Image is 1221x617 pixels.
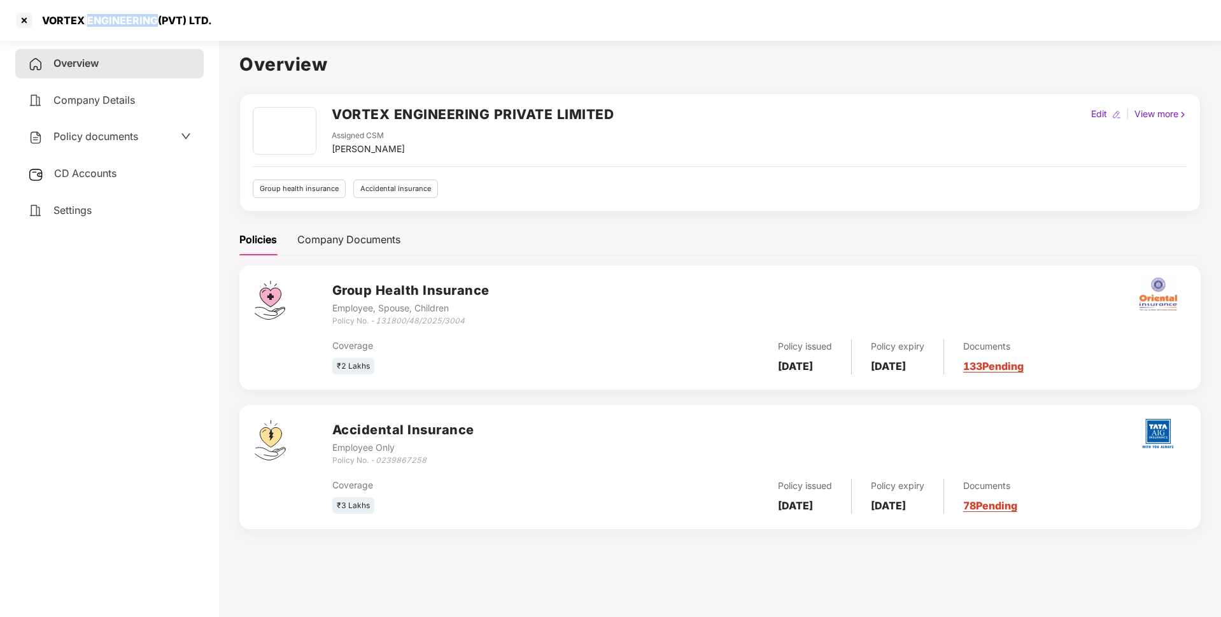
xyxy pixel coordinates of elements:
img: svg+xml;base64,PHN2ZyB4bWxucz0iaHR0cDovL3d3dy53My5vcmcvMjAwMC9zdmciIHdpZHRoPSI0OS4zMjEiIGhlaWdodD... [255,420,286,460]
div: Edit [1089,107,1110,121]
div: Policy expiry [871,339,924,353]
span: Settings [53,204,92,216]
img: svg+xml;base64,PHN2ZyB4bWxucz0iaHR0cDovL3d3dy53My5vcmcvMjAwMC9zdmciIHdpZHRoPSIyNCIgaGVpZ2h0PSIyNC... [28,130,43,145]
div: Assigned CSM [332,130,405,142]
span: CD Accounts [54,167,116,180]
div: Documents [963,339,1024,353]
img: svg+xml;base64,PHN2ZyB4bWxucz0iaHR0cDovL3d3dy53My5vcmcvMjAwMC9zdmciIHdpZHRoPSI0Ny43MTQiIGhlaWdodD... [255,281,285,320]
div: [PERSON_NAME] [332,142,405,156]
img: svg+xml;base64,PHN2ZyB4bWxucz0iaHR0cDovL3d3dy53My5vcmcvMjAwMC9zdmciIHdpZHRoPSIyNCIgaGVpZ2h0PSIyNC... [28,203,43,218]
b: [DATE] [778,360,813,372]
div: Coverage [332,339,617,353]
h1: Overview [239,50,1201,78]
i: 131800/48/2025/3004 [376,316,465,325]
div: Employee Only [332,441,474,455]
div: Employee, Spouse, Children [332,301,490,315]
img: svg+xml;base64,PHN2ZyB3aWR0aD0iMjUiIGhlaWdodD0iMjQiIHZpZXdCb3g9IjAgMCAyNSAyNCIgZmlsbD0ibm9uZSIgeG... [28,167,44,182]
div: VORTEX ENGINEERING(PVT) LTD. [34,14,212,27]
b: [DATE] [778,499,813,512]
div: Policy expiry [871,479,924,493]
i: 0239867258 [376,455,427,465]
img: svg+xml;base64,PHN2ZyB4bWxucz0iaHR0cDovL3d3dy53My5vcmcvMjAwMC9zdmciIHdpZHRoPSIyNCIgaGVpZ2h0PSIyNC... [28,93,43,108]
div: Coverage [332,478,617,492]
h3: Group Health Insurance [332,281,490,301]
b: [DATE] [871,360,906,372]
div: | [1124,107,1132,121]
div: View more [1132,107,1190,121]
div: Policy No. - [332,315,490,327]
div: Documents [963,479,1017,493]
span: down [181,131,191,141]
div: Policies [239,232,277,248]
a: 78 Pending [963,499,1017,512]
div: ₹3 Lakhs [332,497,374,514]
img: oi.png [1136,272,1180,316]
div: Accidental insurance [353,180,438,198]
div: Policy issued [778,339,832,353]
b: [DATE] [871,499,906,512]
img: svg+xml;base64,PHN2ZyB4bWxucz0iaHR0cDovL3d3dy53My5vcmcvMjAwMC9zdmciIHdpZHRoPSIyNCIgaGVpZ2h0PSIyNC... [28,57,43,72]
span: Overview [53,57,99,69]
div: Group health insurance [253,180,346,198]
div: Company Documents [297,232,400,248]
div: Policy issued [778,479,832,493]
div: Policy No. - [332,455,474,467]
img: rightIcon [1178,110,1187,119]
img: tatag.png [1136,411,1180,456]
img: editIcon [1112,110,1121,119]
span: Company Details [53,94,135,106]
h2: VORTEX ENGINEERING PRIVATE LIMITED [332,104,614,125]
h3: Accidental Insurance [332,420,474,440]
a: 133 Pending [963,360,1024,372]
span: Policy documents [53,130,138,143]
div: ₹2 Lakhs [332,358,374,375]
